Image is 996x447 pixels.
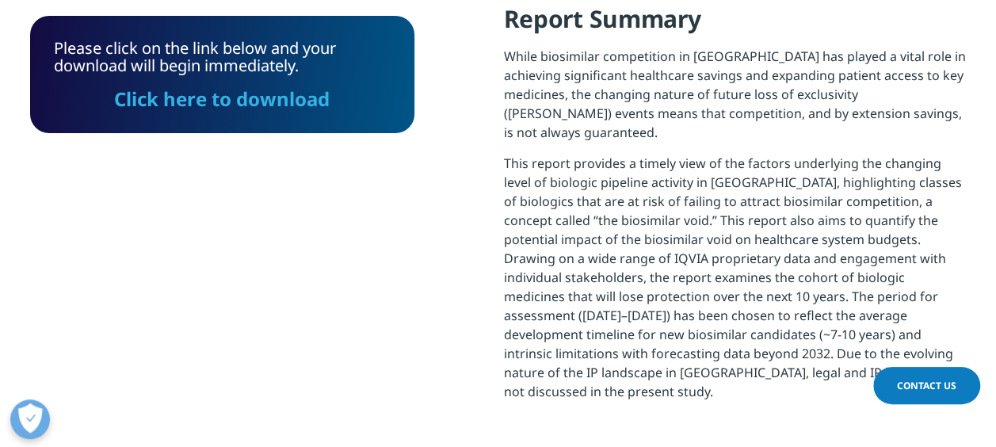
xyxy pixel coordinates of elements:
div: Please click on the link below and your download will begin immediately. [54,40,391,109]
button: Open Preferences [10,399,50,439]
h4: Report Summary [504,3,966,47]
span: Contact Us [897,379,956,392]
a: Click here to download [115,86,330,112]
p: While biosimilar competition in [GEOGRAPHIC_DATA] has played a vital role in achieving significan... [504,47,966,154]
a: Contact Us [873,367,980,404]
p: This report provides a timely view of the factors underlying the changing level of biologic pipel... [504,154,966,413]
